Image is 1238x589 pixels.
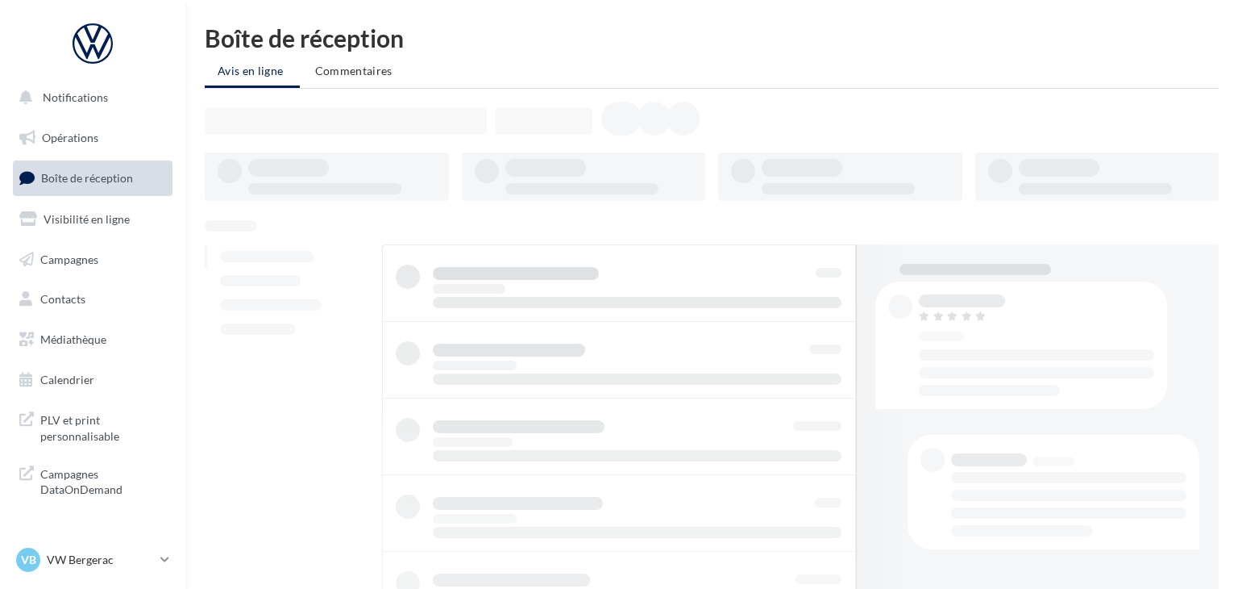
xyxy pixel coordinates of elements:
button: Notifications [10,81,169,115]
a: PLV et print personnalisable [10,403,176,450]
span: Calendrier [40,373,94,386]
span: PLV et print personnalisable [40,409,166,444]
p: VW Bergerac [47,552,154,568]
span: Opérations [42,131,98,144]
a: Visibilité en ligne [10,203,176,236]
a: Campagnes [10,243,176,277]
a: Calendrier [10,363,176,397]
span: Visibilité en ligne [44,212,130,226]
a: Opérations [10,121,176,155]
span: Boîte de réception [41,171,133,185]
a: Boîte de réception [10,161,176,195]
span: VB [21,552,36,568]
span: Médiathèque [40,332,106,346]
a: Médiathèque [10,323,176,357]
a: Campagnes DataOnDemand [10,457,176,504]
a: VB VW Bergerac [13,545,172,575]
span: Campagnes [40,252,98,265]
span: Campagnes DataOnDemand [40,463,166,498]
span: Commentaires [315,64,393,77]
span: Notifications [43,90,108,104]
span: Contacts [40,292,85,306]
a: Contacts [10,282,176,316]
div: Boîte de réception [205,26,1219,50]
